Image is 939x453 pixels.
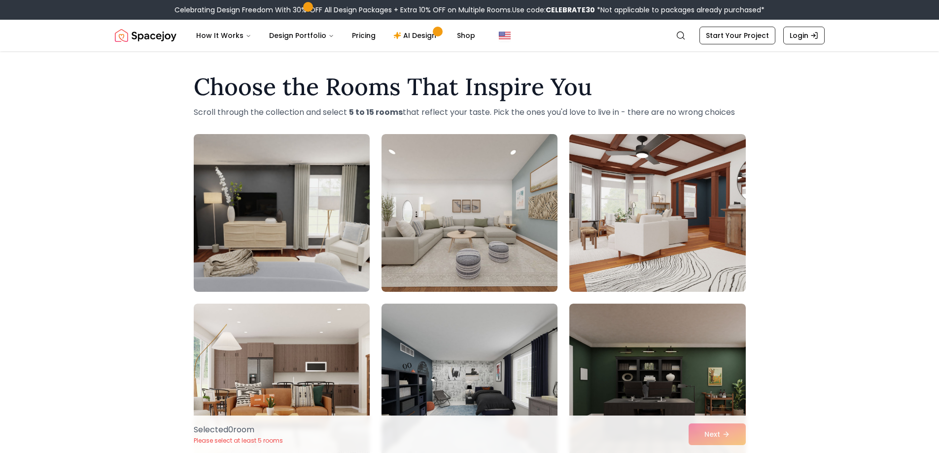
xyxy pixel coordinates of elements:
img: Room room-3 [569,134,745,292]
img: Room room-1 [194,134,370,292]
img: Spacejoy Logo [115,26,176,45]
a: Shop [449,26,483,45]
h1: Choose the Rooms That Inspire You [194,75,746,99]
div: Celebrating Design Freedom With 30% OFF All Design Packages + Extra 10% OFF on Multiple Rooms. [174,5,765,15]
a: Pricing [344,26,383,45]
nav: Main [188,26,483,45]
img: United States [499,30,511,41]
p: Selected 0 room [194,424,283,436]
span: *Not applicable to packages already purchased* [595,5,765,15]
a: Start Your Project [699,27,775,44]
p: Please select at least 5 rooms [194,437,283,445]
img: Room room-2 [382,134,557,292]
button: Design Portfolio [261,26,342,45]
a: AI Design [385,26,447,45]
a: Spacejoy [115,26,176,45]
a: Login [783,27,825,44]
strong: 5 to 15 rooms [349,106,403,118]
span: Use code: [512,5,595,15]
nav: Global [115,20,825,51]
p: Scroll through the collection and select that reflect your taste. Pick the ones you'd love to liv... [194,106,746,118]
button: How It Works [188,26,259,45]
b: CELEBRATE30 [546,5,595,15]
